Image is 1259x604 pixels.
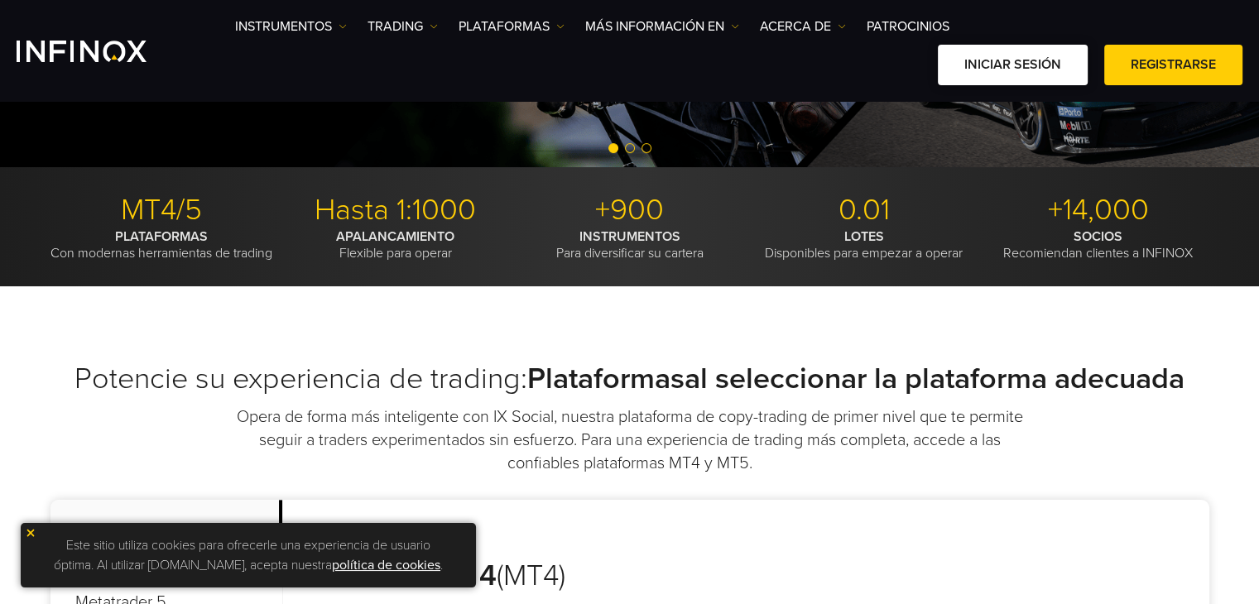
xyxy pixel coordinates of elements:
[235,17,347,36] a: Instrumentos
[527,361,1185,396] strong: Plataformasal seleccionar la plataforma adecuada
[1074,228,1122,245] strong: SOCIOS
[753,192,975,228] p: 0.01
[25,527,36,539] img: yellow close icon
[336,228,454,245] strong: APALANCAMIENTO
[625,143,635,153] span: Go to slide 2
[938,45,1088,85] a: Iniciar sesión
[519,228,741,261] p: Para diversificar su cartera
[50,228,272,261] p: Con modernas herramientas de trading
[115,228,208,245] strong: PLATAFORMAS
[867,17,949,36] a: Patrocinios
[987,192,1209,228] p: +14,000
[608,143,618,153] span: Go to slide 1
[753,228,975,261] p: Disponibles para empezar a operar
[519,192,741,228] p: +900
[585,17,739,36] a: Más información en
[17,41,185,62] a: INFINOX Logo
[285,192,507,228] p: Hasta 1:1000
[29,531,468,579] p: Este sitio utiliza cookies para ofrecerle una experiencia de usuario óptima. Al utilizar [DOMAIN_...
[459,17,565,36] a: PLATAFORMAS
[1104,45,1242,85] a: Registrarse
[285,228,507,261] p: Flexible para operar
[760,17,846,36] a: ACERCA DE
[332,557,440,573] a: política de cookies
[987,228,1209,261] p: Recomiendan clientes a INFINOX
[228,405,1031,475] p: Opera de forma más inteligente con IX Social, nuestra plataforma de copy-trading de primer nivel ...
[324,558,719,594] h3: (MT4)
[50,361,1209,397] h2: Potencie su experiencia de trading:
[50,192,272,228] p: MT4/5
[324,558,497,593] strong: MetaTrader 4
[844,228,884,245] strong: LOTES
[50,500,282,568] p: Metatrader 4
[642,143,651,153] span: Go to slide 3
[368,17,438,36] a: TRADING
[579,228,680,245] strong: INSTRUMENTOS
